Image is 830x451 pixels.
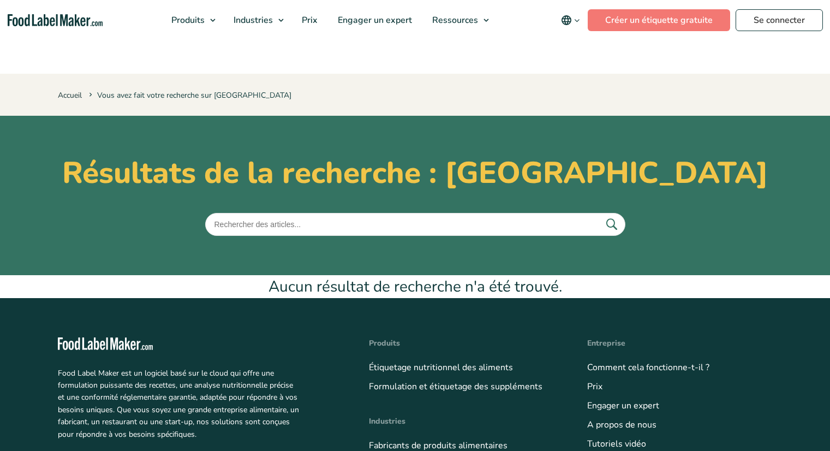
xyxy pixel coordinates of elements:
span: Engager un expert [335,14,413,26]
p: Food Label Maker est un logiciel basé sur le cloud qui offre une formulation puissante des recett... [58,367,301,441]
a: Se connecter [736,9,823,31]
h3: Aucun résultat de recherche n'a été trouvé. [58,275,773,298]
span: Prix [298,14,319,26]
span: Ressources [429,14,479,26]
a: A propos de nous [587,419,656,431]
img: Etiquetteuse alimentaire - blanche [58,337,153,350]
a: Accueil [58,90,82,100]
a: Formulation et étiquetage des suppléments [369,381,542,393]
input: Rechercher des articles... [205,213,625,236]
span: Produits [168,14,206,26]
a: Étiquetage nutritionnel des aliments [369,361,513,373]
span: Industries [230,14,274,26]
a: Créer un étiquette gratuite [588,9,730,31]
a: Prix [587,381,602,393]
span: Vous avez fait votre recherche sur [GEOGRAPHIC_DATA] [87,90,291,100]
a: Tutoriels vidéo [587,438,646,450]
a: Comment cela fonctionne-t-il ? [587,361,709,373]
h1: Résultats de la recherche : [GEOGRAPHIC_DATA] [58,155,773,191]
h4: Produits [369,337,554,349]
h4: Entreprise [587,337,773,349]
h4: Industries [369,416,554,427]
a: Engager un expert [587,400,659,412]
